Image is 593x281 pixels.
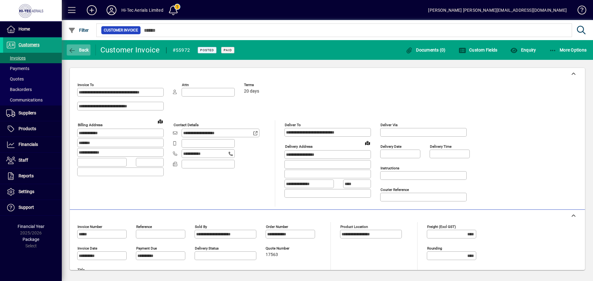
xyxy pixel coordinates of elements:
[459,48,498,52] span: Custom Fields
[173,45,190,55] div: #55972
[68,28,89,33] span: Filter
[266,252,278,257] span: 17563
[6,76,24,81] span: Quotes
[78,225,102,229] mat-label: Invoice number
[100,45,160,55] div: Customer Invoice
[340,225,368,229] mat-label: Product location
[363,138,372,148] a: View on map
[18,224,44,229] span: Financial Year
[266,246,303,250] span: Quote number
[6,56,26,60] span: Invoices
[155,116,165,126] a: View on map
[404,44,447,56] button: Documents (0)
[3,200,62,215] a: Support
[67,44,90,56] button: Back
[62,44,96,56] app-page-header-button: Back
[224,48,232,52] span: Paid
[548,44,588,56] button: More Options
[195,246,219,250] mat-label: Delivery status
[573,1,585,21] a: Knowledge Base
[3,84,62,95] a: Backorders
[428,5,567,15] div: [PERSON_NAME] [PERSON_NAME][EMAIL_ADDRESS][DOMAIN_NAME]
[136,225,152,229] mat-label: Reference
[19,173,34,178] span: Reports
[3,22,62,37] a: Home
[78,268,85,272] mat-label: Title
[244,89,259,94] span: 20 days
[195,225,207,229] mat-label: Sold by
[3,74,62,84] a: Quotes
[136,246,157,250] mat-label: Payment due
[3,95,62,105] a: Communications
[121,5,163,15] div: Hi-Tec Aerials Limited
[19,42,40,47] span: Customers
[244,83,281,87] span: Terms
[381,123,397,127] mat-label: Deliver via
[19,27,30,31] span: Home
[19,158,28,163] span: Staff
[3,184,62,200] a: Settings
[68,48,89,52] span: Back
[19,142,38,147] span: Financials
[430,144,452,149] mat-label: Delivery time
[3,105,62,121] a: Suppliers
[67,25,90,36] button: Filter
[3,137,62,152] a: Financials
[19,110,36,115] span: Suppliers
[427,225,456,229] mat-label: Freight (excl GST)
[510,48,536,52] span: Enquiry
[102,5,121,16] button: Profile
[285,123,301,127] mat-label: Deliver To
[200,48,214,52] span: Posted
[406,48,446,52] span: Documents (0)
[457,44,499,56] button: Custom Fields
[78,83,94,87] mat-label: Invoice To
[3,63,62,74] a: Payments
[509,44,537,56] button: Enquiry
[6,66,29,71] span: Payments
[381,144,402,149] mat-label: Delivery date
[19,205,34,210] span: Support
[78,246,97,250] mat-label: Invoice date
[19,126,36,131] span: Products
[381,166,399,170] mat-label: Instructions
[82,5,102,16] button: Add
[427,246,442,250] mat-label: Rounding
[549,48,587,52] span: More Options
[3,168,62,184] a: Reports
[104,27,138,33] span: Customer Invoice
[3,121,62,137] a: Products
[19,189,34,194] span: Settings
[3,53,62,63] a: Invoices
[23,237,39,242] span: Package
[182,83,189,87] mat-label: Attn
[266,225,288,229] mat-label: Order number
[381,188,409,192] mat-label: Courier Reference
[6,97,43,102] span: Communications
[6,87,32,92] span: Backorders
[3,153,62,168] a: Staff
